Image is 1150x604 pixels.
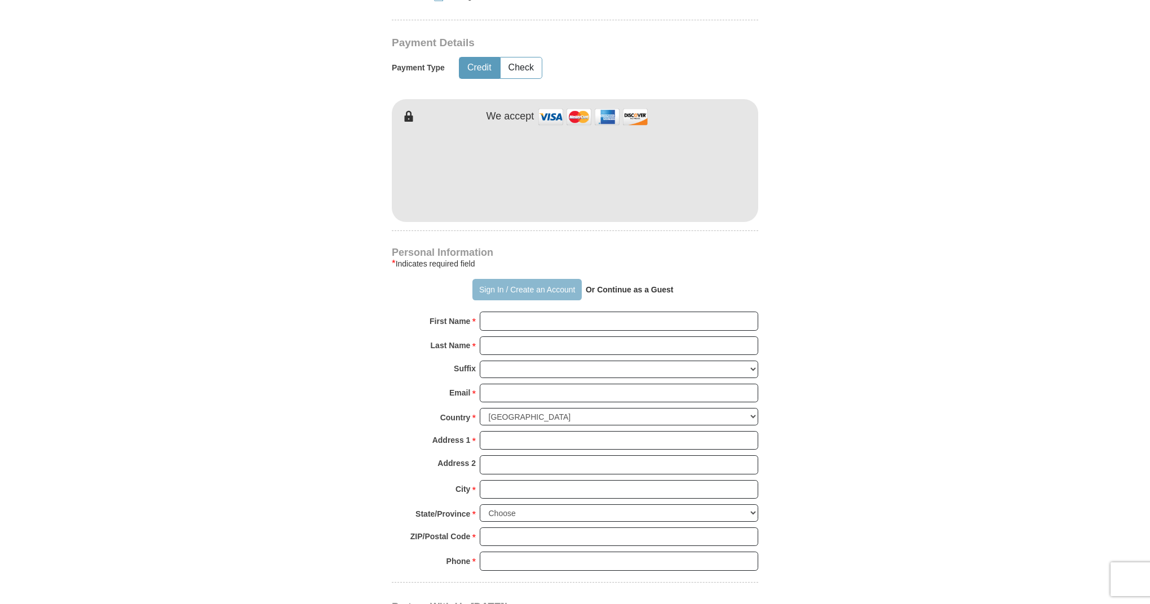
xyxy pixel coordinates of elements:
strong: Email [449,385,470,401]
button: Credit [459,57,499,78]
strong: Address 2 [437,455,476,471]
button: Check [501,57,542,78]
div: Indicates required field [392,257,758,270]
button: Sign In / Create an Account [472,279,581,300]
strong: Phone [446,553,471,569]
strong: Or Continue as a Guest [586,285,674,294]
strong: State/Province [415,506,470,522]
img: credit cards accepted [537,105,649,129]
h3: Payment Details [392,37,679,50]
strong: City [455,481,470,497]
strong: First Name [430,313,470,329]
strong: Address 1 [432,432,471,448]
strong: Country [440,410,471,425]
h4: Personal Information [392,248,758,257]
strong: Suffix [454,361,476,376]
strong: ZIP/Postal Code [410,528,471,544]
strong: Last Name [431,337,471,353]
h4: We accept [486,110,534,123]
h5: Payment Type [392,63,445,73]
